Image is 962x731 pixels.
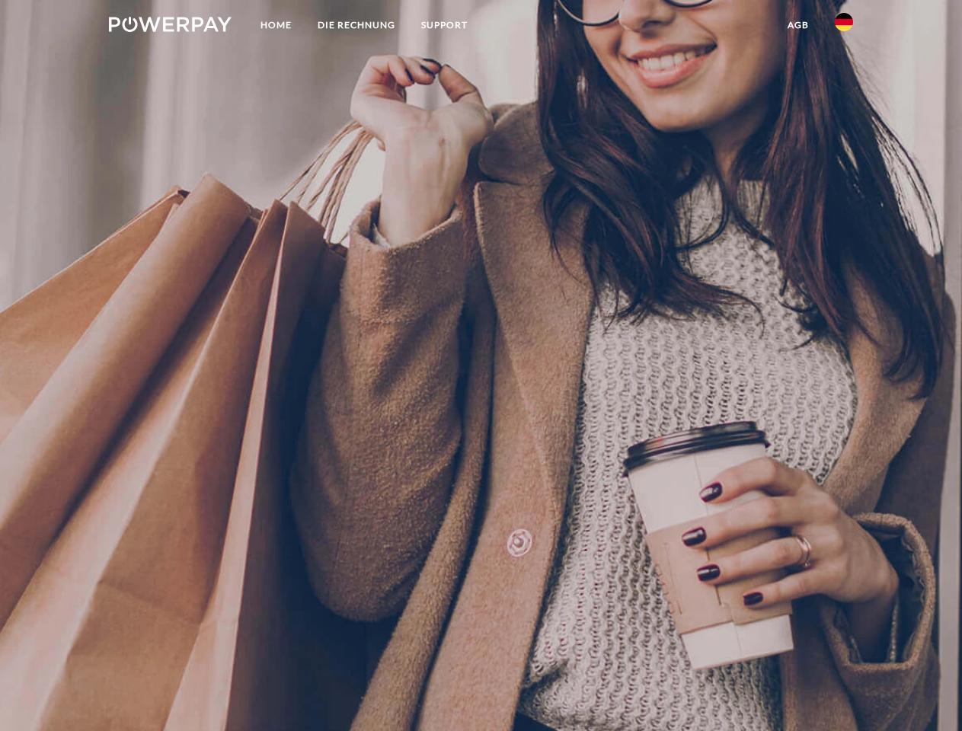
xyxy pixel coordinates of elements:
[408,11,481,39] a: SUPPORT
[248,11,305,39] a: Home
[835,13,853,31] img: de
[775,11,822,39] a: agb
[109,17,232,32] img: logo-powerpay-white.svg
[305,11,408,39] a: DIE RECHNUNG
